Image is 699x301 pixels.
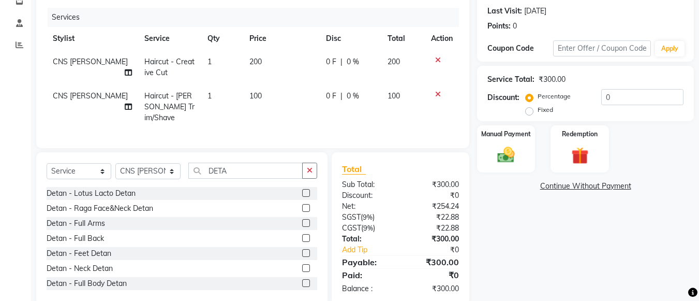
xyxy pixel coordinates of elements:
span: Haircut - Creative Cut [144,57,195,77]
th: Action [425,27,459,50]
div: Coupon Code [487,43,553,54]
div: ₹0 [412,245,467,255]
a: Add Tip [334,245,411,255]
div: ₹22.88 [400,223,467,234]
span: 0 F [326,91,336,102]
a: Continue Without Payment [479,181,692,192]
div: Sub Total: [334,179,400,190]
div: ₹22.88 [400,212,467,223]
div: Detan - Raga Face&Neck Detan [47,203,153,214]
span: 1 [207,57,212,66]
span: 9% [363,213,373,221]
div: Service Total: [487,74,534,85]
div: Detan - Neck Detan [47,263,113,274]
div: Detan - Lotus Lacto Detan [47,188,136,199]
div: Detan - Full Back [47,233,104,244]
div: ₹254.24 [400,201,467,212]
span: Haircut - [PERSON_NAME] Trim/Shave [144,91,195,122]
label: Redemption [562,130,598,139]
div: Paid: [334,269,400,281]
label: Percentage [538,92,571,101]
span: 200 [249,57,262,66]
div: ₹0 [400,190,467,201]
span: 0 % [347,91,359,102]
div: Total: [334,234,400,245]
span: 100 [249,91,262,101]
input: Search or Scan [188,163,303,179]
div: 0 [513,21,517,32]
div: ₹300.00 [400,283,467,294]
span: Total [342,164,366,175]
span: 0 F [326,56,336,67]
div: ( ) [334,223,400,234]
img: _gift.svg [566,145,594,166]
span: SGST [342,212,361,222]
span: | [340,56,343,67]
th: Stylist [47,27,138,50]
div: Last Visit: [487,6,522,17]
div: ₹300.00 [400,179,467,190]
div: Payable: [334,256,400,268]
label: Manual Payment [481,130,531,139]
span: 9% [363,224,373,232]
th: Qty [201,27,243,50]
img: _cash.svg [492,145,520,165]
span: CNS [PERSON_NAME] [53,91,128,101]
div: ₹300.00 [400,256,467,268]
input: Enter Offer / Coupon Code [553,40,651,56]
span: 1 [207,91,212,101]
label: Fixed [538,105,553,114]
div: Net: [334,201,400,212]
div: Detan - Full Arms [47,218,105,229]
div: ₹300.00 [400,234,467,245]
span: CNS [PERSON_NAME] [53,57,128,66]
span: 200 [388,57,400,66]
div: ₹0 [400,269,467,281]
div: Discount: [334,190,400,201]
span: 100 [388,91,400,101]
th: Total [381,27,425,50]
div: ₹300.00 [539,74,566,85]
div: Discount: [487,92,519,103]
th: Service [138,27,201,50]
div: [DATE] [524,6,546,17]
div: Services [48,8,467,27]
div: Points: [487,21,511,32]
span: CGST [342,223,361,233]
div: ( ) [334,212,400,223]
div: Detan - Feet Detan [47,248,111,259]
th: Price [243,27,320,50]
div: Balance : [334,283,400,294]
button: Apply [655,41,685,56]
th: Disc [320,27,381,50]
div: Detan - Full Body Detan [47,278,127,289]
span: | [340,91,343,102]
span: 0 % [347,56,359,67]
